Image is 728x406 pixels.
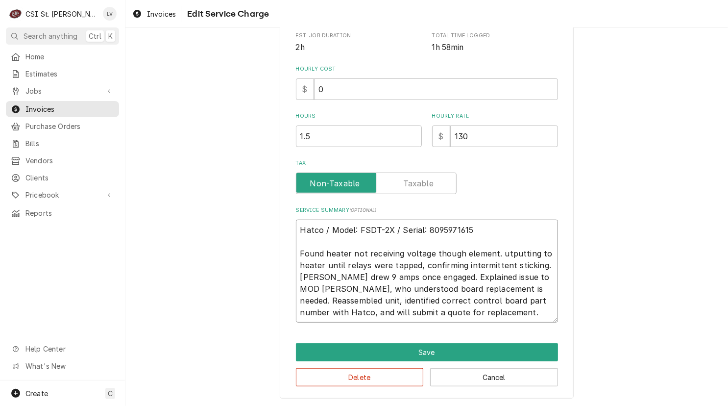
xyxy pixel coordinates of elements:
span: Search anything [24,31,77,41]
a: Go to Pricebook [6,187,119,203]
div: Hourly Cost [296,65,558,100]
a: Purchase Orders [6,118,119,134]
a: Clients [6,170,119,186]
span: What's New [25,361,113,371]
span: Est. Job Duration [296,32,422,40]
span: C [108,388,113,399]
span: Pricebook [25,190,99,200]
a: Go to What's New [6,358,119,374]
a: Home [6,49,119,65]
span: Home [25,51,114,62]
div: $ [296,78,314,100]
span: 2h [296,43,305,52]
span: Create [25,389,48,398]
button: Search anythingCtrlK [6,27,119,45]
div: CSI St. [PERSON_NAME] [25,9,97,19]
span: Total Time Logged [432,42,558,53]
div: [object Object] [296,112,422,147]
span: Ctrl [89,31,101,41]
div: C [9,7,23,21]
span: Reports [25,208,114,218]
div: Button Group Row [296,343,558,361]
span: Edit Service Charge [184,7,269,21]
div: LV [103,7,117,21]
span: K [108,31,113,41]
span: Vendors [25,155,114,166]
div: $ [432,126,450,147]
div: Tax [296,159,558,194]
a: Go to Help Center [6,341,119,357]
textarea: Hatco / Model: FSDT-2X / Serial: 8095971615 Found heater not receiving voltage though element. ot... [296,220,558,323]
label: Hours [296,112,422,120]
span: Bills [25,138,114,149]
span: Invoices [147,9,176,19]
button: Cancel [430,368,558,386]
label: Tax [296,159,558,167]
span: Invoices [25,104,114,114]
span: 1h 58min [432,43,464,52]
span: Jobs [25,86,99,96]
div: Total Time Logged [432,32,558,53]
div: [object Object] [432,112,558,147]
div: Service Summary [296,206,558,323]
label: Hourly Rate [432,112,558,120]
a: Reports [6,205,119,221]
span: Clients [25,173,114,183]
span: Est. Job Duration [296,42,422,53]
label: Service Summary [296,206,558,214]
span: Total Time Logged [432,32,558,40]
a: Invoices [128,6,180,22]
span: Estimates [25,69,114,79]
a: Invoices [6,101,119,117]
div: Lisa Vestal's Avatar [103,7,117,21]
span: Purchase Orders [25,121,114,131]
button: Save [296,343,558,361]
div: Button Group [296,343,558,386]
div: Est. Job Duration [296,32,422,53]
a: Vendors [6,152,119,169]
a: Bills [6,135,119,152]
label: Hourly Cost [296,65,558,73]
div: CSI St. Louis's Avatar [9,7,23,21]
span: ( optional ) [349,207,377,213]
a: Go to Jobs [6,83,119,99]
div: Button Group Row [296,361,558,386]
a: Estimates [6,66,119,82]
button: Delete [296,368,424,386]
span: Help Center [25,344,113,354]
